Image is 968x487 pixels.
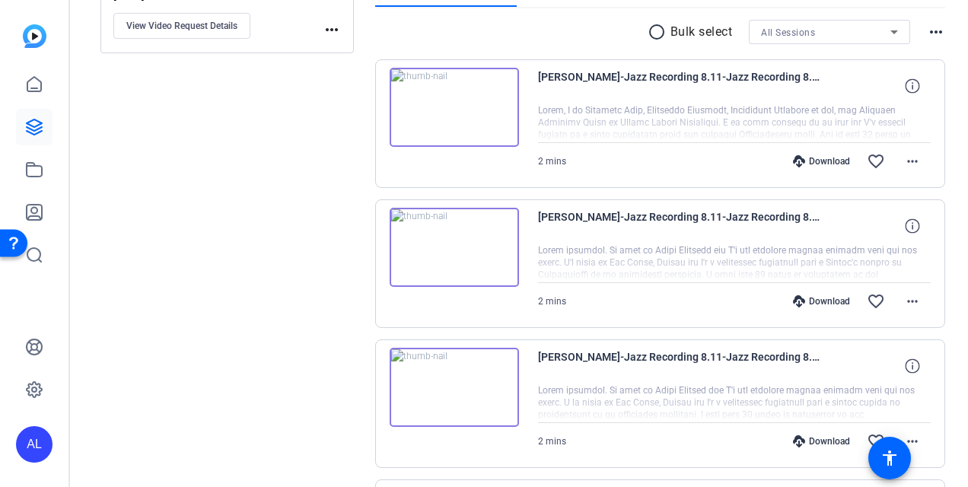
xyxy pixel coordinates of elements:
[867,292,885,310] mat-icon: favorite_border
[113,13,250,39] button: View Video Request Details
[323,21,341,39] mat-icon: more_horiz
[126,20,237,32] span: View Video Request Details
[390,208,519,287] img: thumb-nail
[648,23,670,41] mat-icon: radio_button_unchecked
[903,152,922,170] mat-icon: more_horiz
[538,296,566,307] span: 2 mins
[23,24,46,48] img: blue-gradient.svg
[538,348,820,384] span: [PERSON_NAME]-Jazz Recording 8.11-Jazz Recording 8.11-1755127469544-webcam
[903,292,922,310] mat-icon: more_horiz
[880,449,899,467] mat-icon: accessibility
[538,156,566,167] span: 2 mins
[785,435,858,447] div: Download
[903,432,922,450] mat-icon: more_horiz
[390,348,519,427] img: thumb-nail
[538,436,566,447] span: 2 mins
[538,208,820,244] span: [PERSON_NAME]-Jazz Recording 8.11-Jazz Recording 8.11-1755127739071-webcam
[538,68,820,104] span: [PERSON_NAME]-Jazz Recording 8.11-Jazz Recording 8.11-1755128545677-webcam
[927,23,945,41] mat-icon: more_horiz
[761,27,815,38] span: All Sessions
[670,23,733,41] p: Bulk select
[867,152,885,170] mat-icon: favorite_border
[390,68,519,147] img: thumb-nail
[785,155,858,167] div: Download
[867,432,885,450] mat-icon: favorite_border
[785,295,858,307] div: Download
[16,426,53,463] div: AL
